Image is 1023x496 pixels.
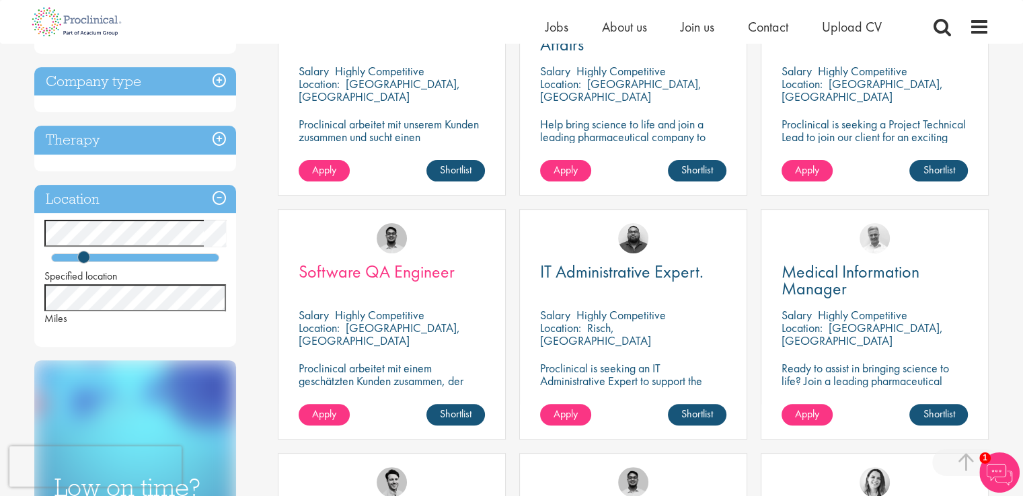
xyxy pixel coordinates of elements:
[668,160,726,181] a: Shortlist
[979,452,1020,493] img: Chatbot
[618,223,648,253] img: Ashley Bennett
[782,260,919,300] span: Medical Information Manager
[602,18,647,36] a: About us
[576,307,666,323] p: Highly Competitive
[34,67,236,96] h3: Company type
[540,76,702,104] p: [GEOGRAPHIC_DATA], [GEOGRAPHIC_DATA]
[335,63,424,79] p: Highly Competitive
[299,362,485,413] p: Proclinical arbeitet mit einem geschätzten Kunden zusammen, der einen Software-QA-Ingenieur zur V...
[299,260,455,283] span: Software QA Engineer
[44,311,67,325] span: Miles
[377,223,407,253] img: Timothy Deschamps
[540,260,704,283] span: IT Administrative Expert.
[312,407,336,421] span: Apply
[540,307,570,323] span: Salary
[335,307,424,323] p: Highly Competitive
[576,63,666,79] p: Highly Competitive
[299,76,460,104] p: [GEOGRAPHIC_DATA], [GEOGRAPHIC_DATA]
[795,163,819,177] span: Apply
[545,18,568,36] a: Jobs
[426,160,485,181] a: Shortlist
[540,404,591,425] a: Apply
[540,118,726,181] p: Help bring science to life and join a leading pharmaceutical company to play a key role in delive...
[782,76,943,104] p: [GEOGRAPHIC_DATA], [GEOGRAPHIC_DATA]
[822,18,882,36] a: Upload CV
[540,263,726,280] a: IT Administrative Expert.
[979,452,991,464] span: 1
[782,63,812,79] span: Salary
[795,407,819,421] span: Apply
[540,76,581,91] span: Location:
[44,269,118,283] span: Specified location
[299,307,329,323] span: Salary
[34,126,236,155] h3: Therapy
[299,320,460,348] p: [GEOGRAPHIC_DATA], [GEOGRAPHIC_DATA]
[818,307,907,323] p: Highly Competitive
[34,185,236,214] h3: Location
[540,320,581,335] span: Location:
[782,307,812,323] span: Salary
[782,320,823,335] span: Location:
[299,160,350,181] a: Apply
[312,163,336,177] span: Apply
[782,160,833,181] a: Apply
[748,18,788,36] a: Contact
[909,160,968,181] a: Shortlist
[668,404,726,425] a: Shortlist
[9,446,182,487] iframe: reCAPTCHA
[782,118,968,156] p: Proclinical is seeking a Project Technical Lead to join our client for an exciting contract role.
[540,320,651,348] p: Risch, [GEOGRAPHIC_DATA]
[540,63,570,79] span: Salary
[299,118,485,181] p: Proclinical arbeitet mit unserem Kunden zusammen und sucht einen Datenbankspezialisten zur Verstä...
[782,263,968,297] a: Medical Information Manager
[909,404,968,425] a: Shortlist
[554,407,578,421] span: Apply
[299,320,340,335] span: Location:
[299,76,340,91] span: Location:
[299,63,329,79] span: Salary
[681,18,714,36] a: Join us
[540,160,591,181] a: Apply
[782,362,968,425] p: Ready to assist in bringing science to life? Join a leading pharmaceutical company to play a key ...
[540,19,726,53] a: Manager Regulatory Affairs
[554,163,578,177] span: Apply
[860,223,890,253] img: Joshua Bye
[782,404,833,425] a: Apply
[540,362,726,413] p: Proclinical is seeking an IT Administrative Expert to support the Commercial stream SAP SD of the...
[299,404,350,425] a: Apply
[299,263,485,280] a: Software QA Engineer
[782,320,943,348] p: [GEOGRAPHIC_DATA], [GEOGRAPHIC_DATA]
[818,63,907,79] p: Highly Competitive
[782,76,823,91] span: Location:
[426,404,485,425] a: Shortlist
